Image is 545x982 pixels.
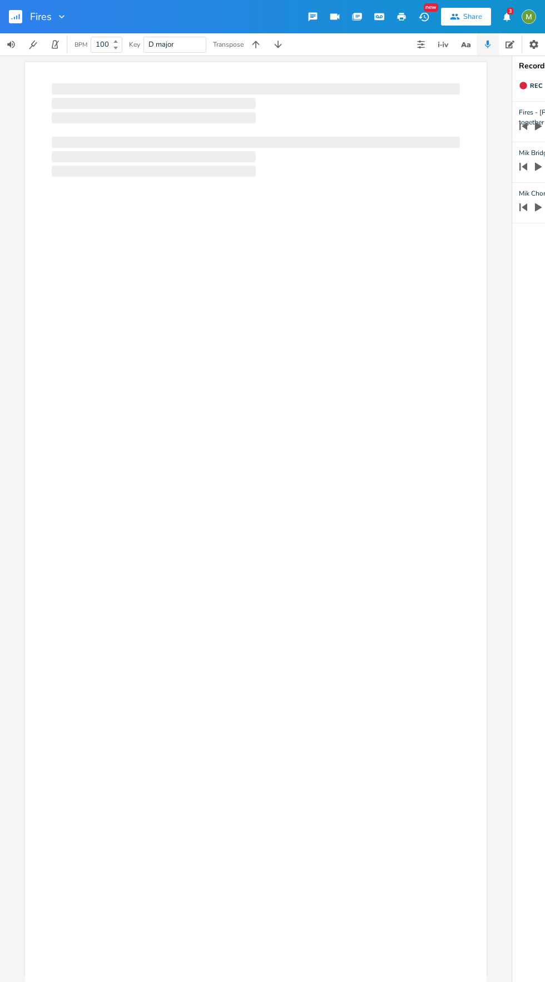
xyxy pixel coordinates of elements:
button: 3 [496,7,518,27]
button: New [413,7,435,27]
div: 3 [507,8,513,14]
span: Fires [30,12,52,22]
div: Key [129,41,140,48]
div: New [424,3,438,12]
div: Share [463,12,482,22]
img: Mik Sivak [522,9,536,24]
div: Transpose [213,41,244,48]
span: D major [148,39,174,49]
button: Share [441,8,491,26]
span: Rec [530,82,542,90]
div: BPM [75,42,87,48]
